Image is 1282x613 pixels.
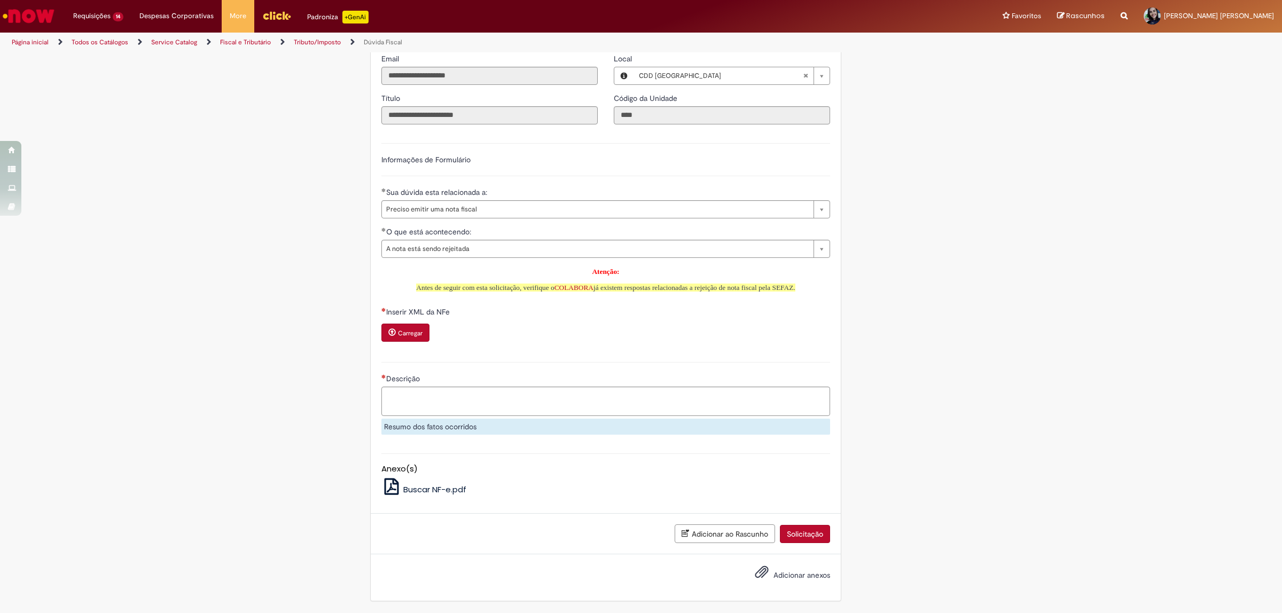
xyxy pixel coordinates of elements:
span: Necessários [381,308,386,312]
span: O que está acontecendo: [386,227,473,237]
span: Sua dúvida esta relacionada a: [386,187,489,197]
a: Dúvida Fiscal [364,38,402,46]
a: Service Catalog [151,38,197,46]
span: More [230,11,246,21]
span: [PERSON_NAME] [PERSON_NAME] [1164,11,1274,20]
span: Somente leitura - Título [381,93,402,103]
img: ServiceNow [1,5,56,27]
span: Somente leitura - Email [381,54,401,64]
span: A nota está sendo rejeitada [386,240,808,257]
span: Inserir XML da NFe [386,307,452,317]
span: Rascunhos [1066,11,1105,21]
button: Solicitação [780,525,830,543]
textarea: Descrição [381,387,830,416]
button: Adicionar anexos [752,562,771,587]
span: Obrigatório Preenchido [381,227,386,232]
span: Requisições [73,11,111,21]
input: Código da Unidade [614,106,830,124]
strong: Atenção [592,268,617,276]
a: Todos os Catálogos [72,38,128,46]
a: Buscar NF-e.pdf [381,484,467,495]
span: já existem respostas relacionadas a rejeição de nota fiscal pela SEFAZ. [554,284,795,292]
a: CDD [GEOGRAPHIC_DATA]Limpar campo Local [634,67,830,84]
span: Preciso emitir uma nota fiscal [386,201,808,218]
button: Local, Visualizar este registro CDD Curitiba [614,67,634,84]
span: Antes de seguir com esta solicitação, verifique o [416,284,795,292]
input: Título [381,106,598,124]
span: 14 [113,12,123,21]
span: Obrigatório Preenchido [381,188,386,192]
label: Somente leitura - Código da Unidade [614,93,679,104]
a: Rascunhos [1057,11,1105,21]
span: Despesas Corporativas [139,11,214,21]
button: Adicionar ao Rascunho [675,524,775,543]
small: Carregar [398,329,423,337]
img: click_logo_yellow_360x200.png [262,7,291,23]
strong: : [617,268,619,276]
a: COLABORA [554,284,593,292]
a: Tributo/Imposto [294,38,341,46]
span: Local [614,54,634,64]
span: Favoritos [1012,11,1041,21]
div: Padroniza [307,11,369,23]
a: Fiscal e Tributário [220,38,271,46]
h5: Anexo(s) [381,465,830,474]
span: Necessários [381,374,386,379]
p: +GenAi [342,11,369,23]
button: Carregar anexo de Inserir XML da NFe Required [381,324,429,342]
a: Página inicial [12,38,49,46]
span: Somente leitura - Código da Unidade [614,93,679,103]
span: CDD [GEOGRAPHIC_DATA] [639,67,803,84]
span: Buscar NF-e.pdf [403,484,466,495]
input: Email [381,67,598,85]
label: Somente leitura - Título [381,93,402,104]
div: Resumo dos fatos ocorridos [381,419,830,435]
span: Adicionar anexos [773,571,830,580]
span: Descrição [386,374,422,383]
ul: Trilhas de página [8,33,847,52]
label: Informações de Formulário [381,155,471,164]
abbr: Limpar campo Local [798,67,814,84]
label: Somente leitura - Email [381,53,401,64]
